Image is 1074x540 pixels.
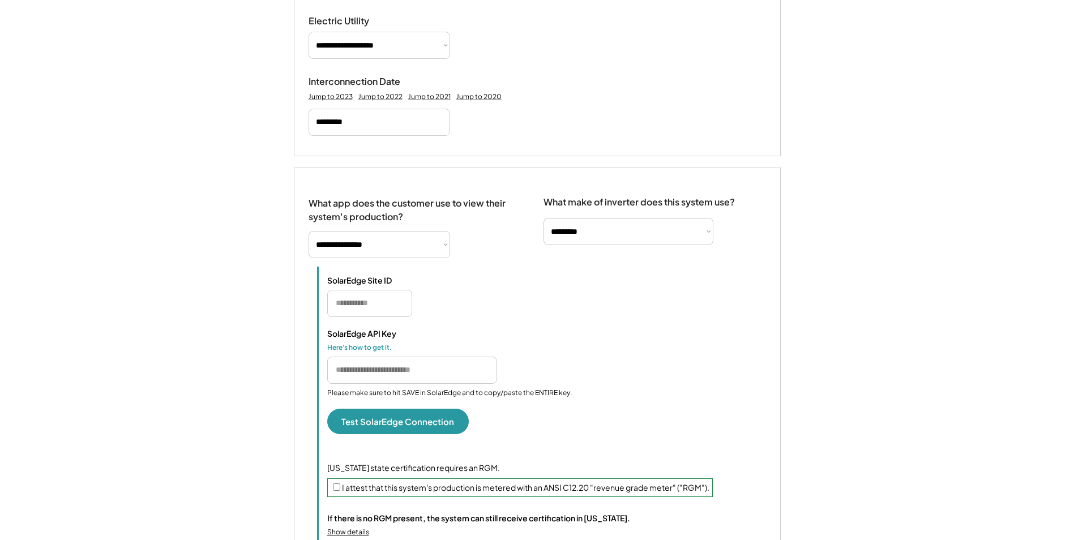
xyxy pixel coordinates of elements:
div: What app does the customer use to view their system's production? [309,185,521,224]
div: If there is no RGM present, the system can still receive certification in [US_STATE]. [327,513,630,523]
div: SolarEdge Site ID [327,275,440,285]
div: Jump to 2023 [309,92,353,101]
div: Interconnection Date [309,76,422,88]
div: Electric Utility [309,15,422,27]
div: [US_STATE] state certification requires an RGM. [327,462,766,474]
div: Jump to 2020 [456,92,502,101]
label: I attest that this system's production is metered with an ANSI C12.20 "revenue grade meter" ("RGM"). [342,482,709,492]
div: Here's how to get it. [327,343,440,352]
div: Jump to 2022 [358,92,403,101]
div: Jump to 2021 [408,92,451,101]
div: What make of inverter does this system use? [544,185,735,211]
div: Please make sure to hit SAVE in SolarEdge and to copy/paste the ENTIRE key. [327,388,572,398]
button: Test SolarEdge Connection [327,409,469,434]
div: SolarEdge API Key [327,328,440,338]
div: Show details [327,528,369,537]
